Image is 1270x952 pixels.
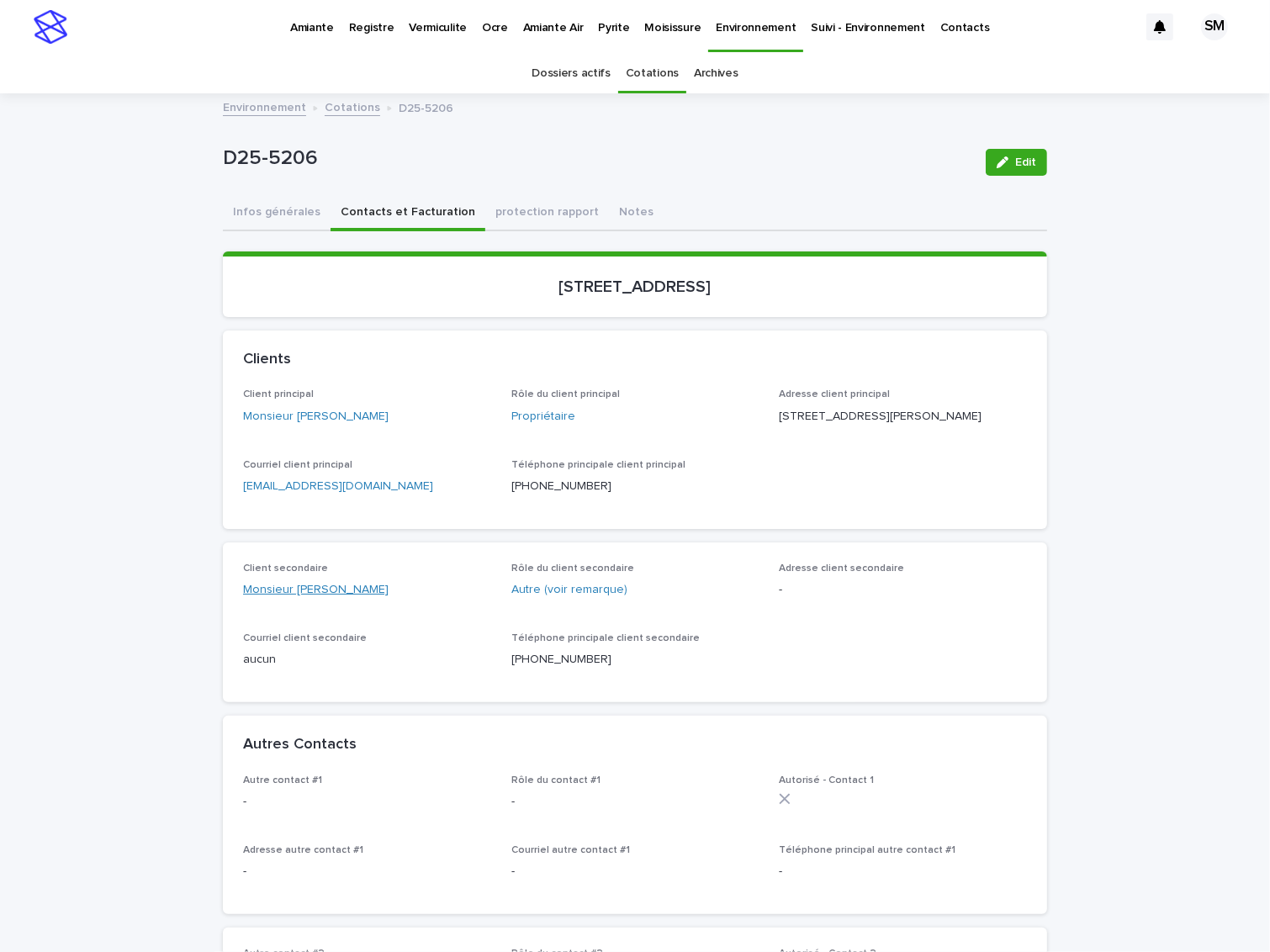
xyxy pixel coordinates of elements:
[511,408,575,426] a: Propriétaire
[511,775,601,785] span: Rôle du contact #1
[511,389,620,399] span: Rôle du client principal
[511,845,630,855] span: Courriel autre contact #1
[243,277,1027,297] p: [STREET_ADDRESS]
[243,563,328,574] span: Client secondaire
[243,389,314,399] span: Client principal
[243,775,322,785] span: Autre contact #1
[779,581,1027,599] p: -
[511,563,634,574] span: Rôle du client secondaire
[223,196,331,231] button: Infos générales
[511,633,700,643] span: Téléphone principale client secondaire
[1201,13,1228,40] div: SM
[485,196,609,231] button: protection rapport
[243,845,363,855] span: Adresse autre contact #1
[532,54,610,93] a: Dossiers actifs
[331,196,485,231] button: Contacts et Facturation
[511,460,685,470] span: Téléphone principale client principal
[779,863,1027,881] p: -
[34,10,67,44] img: stacker-logo-s-only.png
[399,98,453,116] p: D25-5206
[511,863,759,881] p: -
[243,633,367,643] span: Courriel client secondaire
[511,793,759,811] p: -
[779,389,890,399] span: Adresse client principal
[779,775,874,785] span: Autorisé - Contact 1
[779,563,904,574] span: Adresse client secondaire
[243,351,291,369] h2: Clients
[243,460,352,470] span: Courriel client principal
[243,408,389,426] a: Monsieur [PERSON_NAME]
[243,651,491,669] p: aucun
[1015,156,1036,168] span: Edit
[243,793,491,811] p: -
[325,97,380,116] a: Cotations
[779,845,955,855] span: Téléphone principal autre contact #1
[243,581,389,599] a: Monsieur [PERSON_NAME]
[511,581,627,599] a: Autre (voir remarque)
[986,149,1047,176] button: Edit
[243,863,491,881] p: -
[511,478,759,495] p: [PHONE_NUMBER]
[511,651,759,669] p: [PHONE_NUMBER]
[243,736,357,754] h2: Autres Contacts
[694,54,738,93] a: Archives
[223,146,972,171] p: D25-5206
[243,480,433,492] a: [EMAIL_ADDRESS][DOMAIN_NAME]
[779,408,1027,426] p: [STREET_ADDRESS][PERSON_NAME]
[223,97,306,116] a: Environnement
[609,196,664,231] button: Notes
[626,54,679,93] a: Cotations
